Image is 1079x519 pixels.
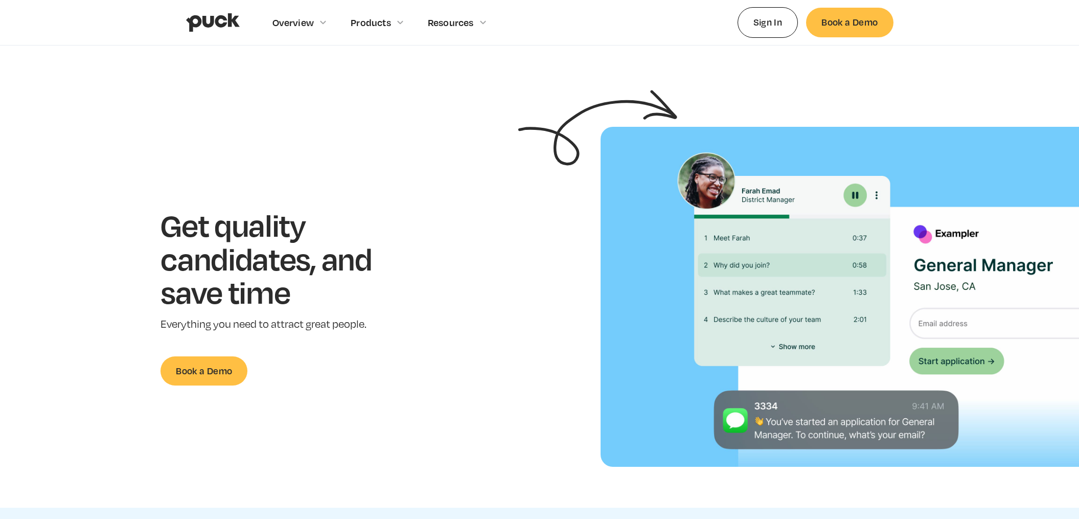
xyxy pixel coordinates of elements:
div: Products [351,17,391,28]
h1: Get quality candidates, and save time [160,208,403,309]
a: Book a Demo [160,356,247,386]
a: Book a Demo [806,8,893,37]
div: Overview [272,17,314,28]
p: Everything you need to attract great people. [160,317,403,332]
a: Sign In [738,7,798,37]
div: Resources [428,17,474,28]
